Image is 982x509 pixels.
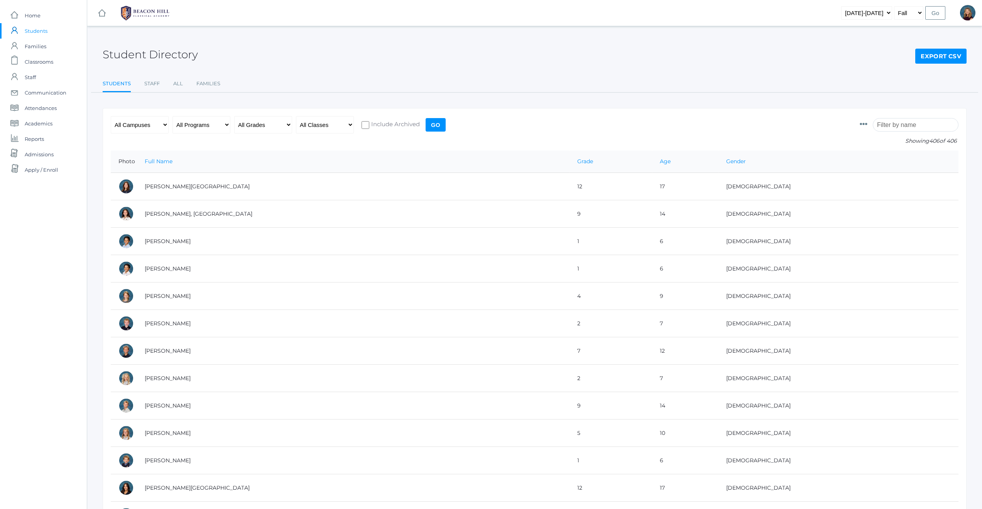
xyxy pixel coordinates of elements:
td: [PERSON_NAME] [137,365,570,392]
td: 6 [652,447,718,474]
span: Attendances [25,100,57,116]
h2: Student Directory [103,49,198,61]
td: 1 [570,447,652,474]
span: Classrooms [25,54,53,69]
span: Families [25,39,46,54]
td: 7 [652,365,718,392]
td: 14 [652,392,718,419]
span: Students [25,23,47,39]
td: [PERSON_NAME] [137,447,570,474]
td: [DEMOGRAPHIC_DATA] [718,392,958,419]
input: Go [426,118,446,132]
input: Include Archived [362,121,369,129]
td: [DEMOGRAPHIC_DATA] [718,419,958,447]
td: 2 [570,365,652,392]
a: All [173,76,183,91]
td: [DEMOGRAPHIC_DATA] [718,228,958,255]
div: Amelia Adams [118,288,134,304]
div: Nolan Alstot [118,453,134,468]
td: 10 [652,419,718,447]
td: [PERSON_NAME][GEOGRAPHIC_DATA] [137,173,570,200]
img: BHCALogos-05-308ed15e86a5a0abce9b8dd61676a3503ac9727e845dece92d48e8588c001991.png [116,3,174,23]
td: 2 [570,310,652,337]
td: 7 [652,310,718,337]
td: 17 [652,173,718,200]
td: [PERSON_NAME] [137,392,570,419]
td: 17 [652,474,718,502]
td: [PERSON_NAME] [137,282,570,310]
td: 6 [652,255,718,282]
td: [DEMOGRAPHIC_DATA] [718,255,958,282]
td: 9 [570,392,652,419]
td: 1 [570,228,652,255]
td: [PERSON_NAME] [137,419,570,447]
div: Logan Albanese [118,398,134,413]
td: [DEMOGRAPHIC_DATA] [718,365,958,392]
td: 12 [570,474,652,502]
div: Grayson Abrea [118,261,134,276]
td: [DEMOGRAPHIC_DATA] [718,310,958,337]
a: Full Name [145,158,172,165]
td: [DEMOGRAPHIC_DATA] [718,337,958,365]
div: Victoria Arellano [118,480,134,495]
td: [DEMOGRAPHIC_DATA] [718,173,958,200]
td: 6 [652,228,718,255]
div: Elle Albanese [118,370,134,386]
a: Age [660,158,671,165]
td: [DEMOGRAPHIC_DATA] [718,447,958,474]
a: Export CSV [915,49,967,64]
td: 12 [652,337,718,365]
span: Include Archived [369,120,420,130]
a: Grade [577,158,593,165]
span: Admissions [25,147,54,162]
td: 5 [570,419,652,447]
div: Dominic Abrea [118,233,134,249]
div: Cole Albanese [118,343,134,358]
td: [PERSON_NAME] [137,310,570,337]
span: Communication [25,85,66,100]
a: Students [103,76,131,93]
p: Showing of 406 [860,137,958,145]
td: 14 [652,200,718,228]
input: Filter by name [873,118,958,132]
a: Staff [144,76,160,91]
input: Go [925,6,945,20]
span: Home [25,8,41,23]
td: 7 [570,337,652,365]
td: [PERSON_NAME], [GEOGRAPHIC_DATA] [137,200,570,228]
td: [PERSON_NAME] [137,337,570,365]
div: Jack Adams [118,316,134,331]
td: 9 [570,200,652,228]
td: 1 [570,255,652,282]
div: Charlotte Abdulla [118,179,134,194]
span: Apply / Enroll [25,162,58,178]
td: [PERSON_NAME] [137,255,570,282]
td: [DEMOGRAPHIC_DATA] [718,200,958,228]
span: 406 [929,137,940,144]
td: [PERSON_NAME] [137,228,570,255]
td: [DEMOGRAPHIC_DATA] [718,282,958,310]
td: [PERSON_NAME][GEOGRAPHIC_DATA] [137,474,570,502]
a: Families [196,76,220,91]
span: Reports [25,131,44,147]
td: [DEMOGRAPHIC_DATA] [718,474,958,502]
div: Lindsay Leeds [960,5,975,20]
span: Academics [25,116,52,131]
a: Gender [726,158,746,165]
td: 4 [570,282,652,310]
div: Paige Albanese [118,425,134,441]
span: Staff [25,69,36,85]
div: Phoenix Abdulla [118,206,134,222]
th: Photo [111,151,137,173]
td: 9 [652,282,718,310]
td: 12 [570,173,652,200]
